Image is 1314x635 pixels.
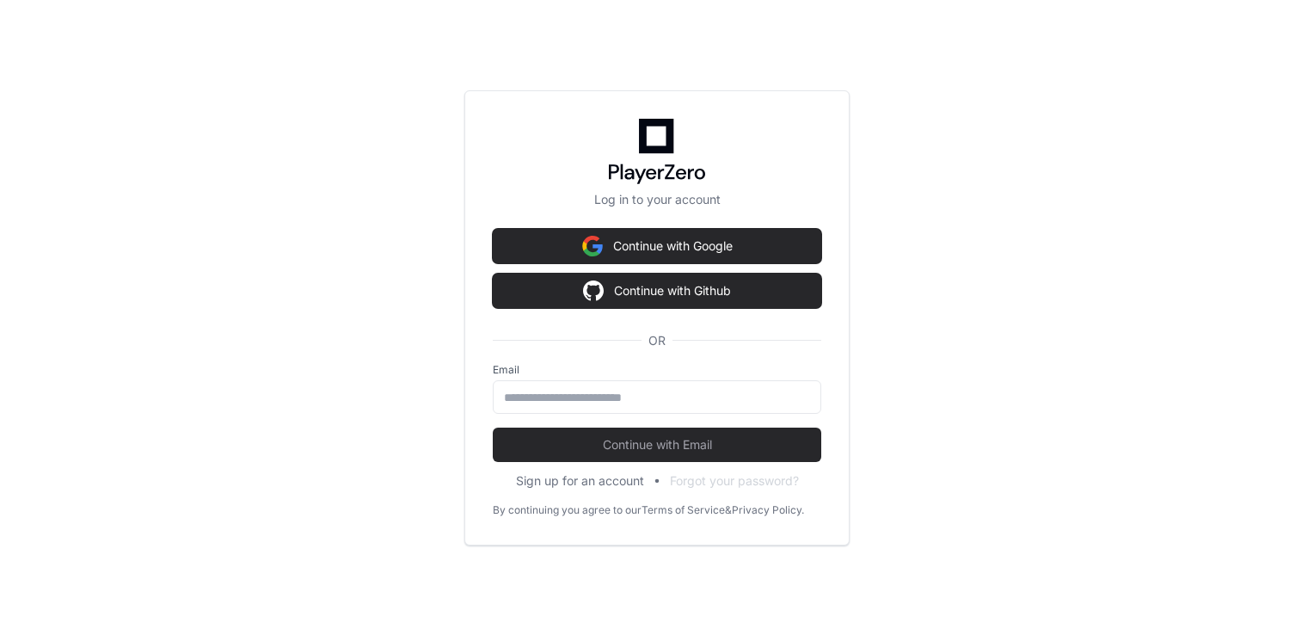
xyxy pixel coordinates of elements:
[583,274,604,308] img: Sign in with google
[642,332,672,349] span: OR
[642,503,725,517] a: Terms of Service
[725,503,732,517] div: &
[493,428,821,462] button: Continue with Email
[582,229,603,263] img: Sign in with google
[493,436,821,453] span: Continue with Email
[670,472,799,490] button: Forgot your password?
[493,229,821,263] button: Continue with Google
[493,191,821,208] p: Log in to your account
[732,503,804,517] a: Privacy Policy.
[493,503,642,517] div: By continuing you agree to our
[493,274,821,308] button: Continue with Github
[493,363,821,377] label: Email
[516,472,644,490] button: Sign up for an account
